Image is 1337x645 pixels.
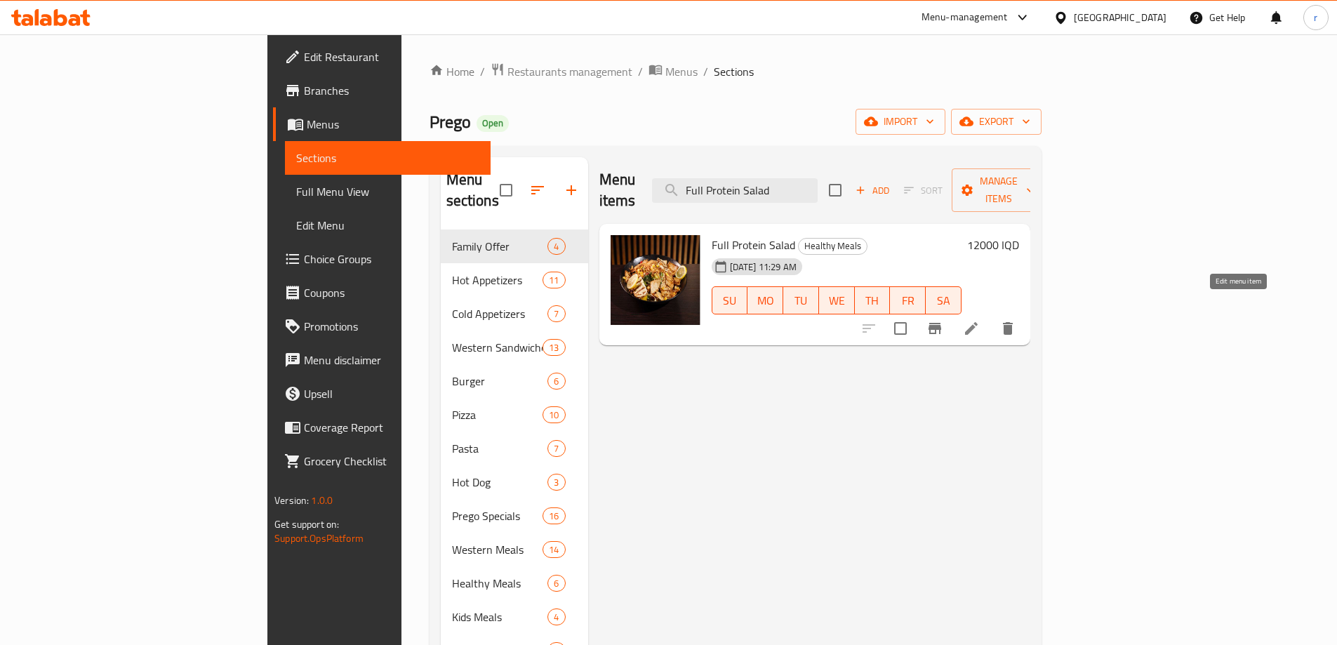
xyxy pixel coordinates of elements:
[273,74,491,107] a: Branches
[543,341,564,354] span: 13
[441,465,588,499] div: Hot Dog3
[548,577,564,590] span: 6
[548,307,564,321] span: 7
[452,373,548,390] span: Burger
[430,62,1042,81] nav: breadcrumb
[856,109,945,135] button: import
[441,364,588,398] div: Burger6
[452,305,548,322] span: Cold Appetizers
[895,180,952,201] span: Select section first
[819,286,855,314] button: WE
[548,476,564,489] span: 3
[890,286,926,314] button: FR
[952,168,1046,212] button: Manage items
[554,173,588,207] button: Add section
[1314,10,1317,25] span: r
[452,474,548,491] div: Hot Dog
[991,312,1025,345] button: delete
[441,297,588,331] div: Cold Appetizers7
[703,63,708,80] li: /
[855,286,891,314] button: TH
[273,242,491,276] a: Choice Groups
[543,406,565,423] div: items
[452,272,543,288] span: Hot Appetizers
[543,541,565,558] div: items
[452,609,548,625] span: Kids Meals
[296,149,479,166] span: Sections
[491,175,521,205] span: Select all sections
[951,109,1042,135] button: export
[543,507,565,524] div: items
[304,352,479,368] span: Menu disclaimer
[296,183,479,200] span: Full Menu View
[452,238,548,255] div: Family Offer
[548,442,564,456] span: 7
[547,609,565,625] div: items
[507,63,632,80] span: Restaurants management
[296,217,479,234] span: Edit Menu
[896,291,920,311] span: FR
[273,411,491,444] a: Coverage Report
[820,175,850,205] span: Select section
[441,566,588,600] div: Healthy Meals6
[441,263,588,297] div: Hot Appetizers11
[307,116,479,133] span: Menus
[718,291,743,311] span: SU
[521,173,554,207] span: Sort sections
[724,260,802,274] span: [DATE] 11:29 AM
[273,343,491,377] a: Menu disclaimer
[926,286,962,314] button: SA
[441,398,588,432] div: Pizza10
[547,575,565,592] div: items
[825,291,849,311] span: WE
[452,406,543,423] div: Pizza
[441,331,588,364] div: Western Sandwiches13
[273,310,491,343] a: Promotions
[274,515,339,533] span: Get support on:
[611,235,700,325] img: Full Protein Salad
[274,529,364,547] a: Support.OpsPlatform
[273,444,491,478] a: Grocery Checklist
[963,173,1035,208] span: Manage items
[273,40,491,74] a: Edit Restaurant
[304,48,479,65] span: Edit Restaurant
[753,291,778,311] span: MO
[1074,10,1166,25] div: [GEOGRAPHIC_DATA]
[547,373,565,390] div: items
[931,291,956,311] span: SA
[452,339,543,356] span: Western Sandwiches
[441,600,588,634] div: Kids Meals4
[304,385,479,402] span: Upsell
[452,507,543,524] span: Prego Specials
[922,9,1008,26] div: Menu-management
[452,575,548,592] span: Healthy Meals
[452,440,548,457] span: Pasta
[638,63,643,80] li: /
[853,182,891,199] span: Add
[648,62,698,81] a: Menus
[783,286,819,314] button: TU
[967,235,1019,255] h6: 12000 IQD
[285,141,491,175] a: Sections
[599,169,636,211] h2: Menu items
[477,117,509,129] span: Open
[274,491,309,510] span: Version:
[477,115,509,132] div: Open
[543,408,564,422] span: 10
[452,541,543,558] span: Western Meals
[273,107,491,141] a: Menus
[273,377,491,411] a: Upsell
[747,286,783,314] button: MO
[962,113,1030,131] span: export
[547,440,565,457] div: items
[311,491,333,510] span: 1.0.0
[547,305,565,322] div: items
